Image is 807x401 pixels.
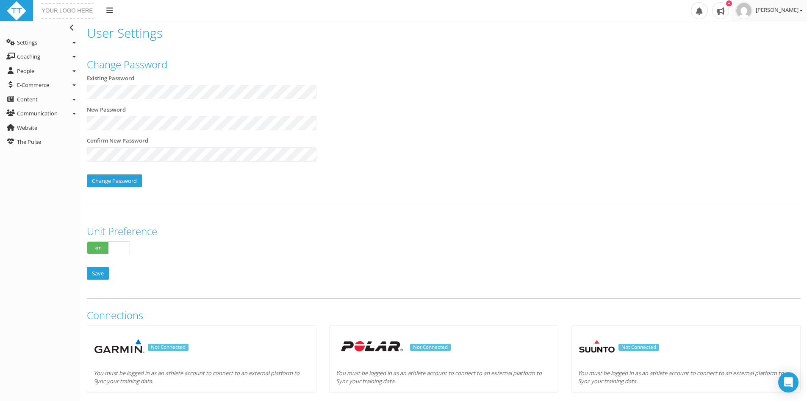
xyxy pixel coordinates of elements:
[578,339,616,354] img: Suunto
[87,137,148,145] label: Confirm New Password
[87,59,801,70] h3: Change Password
[336,339,408,354] img: Polar Flow
[94,369,300,385] i: You must be logged in as an athlete account to connect to an external platform to Sync your train...
[87,242,108,254] span: km
[87,106,126,114] label: New Password
[87,174,142,188] input: Change Password
[17,109,58,117] span: Communication
[17,53,40,60] span: Coaching
[17,138,41,146] span: The Pulse
[621,343,656,350] span: Not Connected
[17,95,38,103] span: Content
[17,67,34,75] span: People
[87,310,801,321] h3: Connections
[778,372,799,393] div: Open Intercom Messenger
[336,369,542,385] i: You must be logged in as an athlete account to connect to an external platform to Sync your train...
[87,26,441,40] h3: User Settings
[756,6,803,14] span: [PERSON_NAME]
[6,1,27,21] img: ttbadgewhite_48x48.png
[87,267,109,280] input: Save
[94,339,145,354] img: Garmin Connect
[413,343,448,350] span: Not Connected
[17,124,37,132] span: Website
[17,81,49,89] span: E-Commerce
[39,1,96,21] img: yourlogohere.png
[151,343,186,350] span: Not Connected
[87,226,801,237] h3: Unit Preference
[17,39,37,46] span: Settings
[578,369,784,385] i: You must be logged in as an athlete account to connect to an external platform to Sync your train...
[735,2,752,19] img: 7c15436582ae2bab365b9afc9665bb38
[87,74,134,83] label: Existing Password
